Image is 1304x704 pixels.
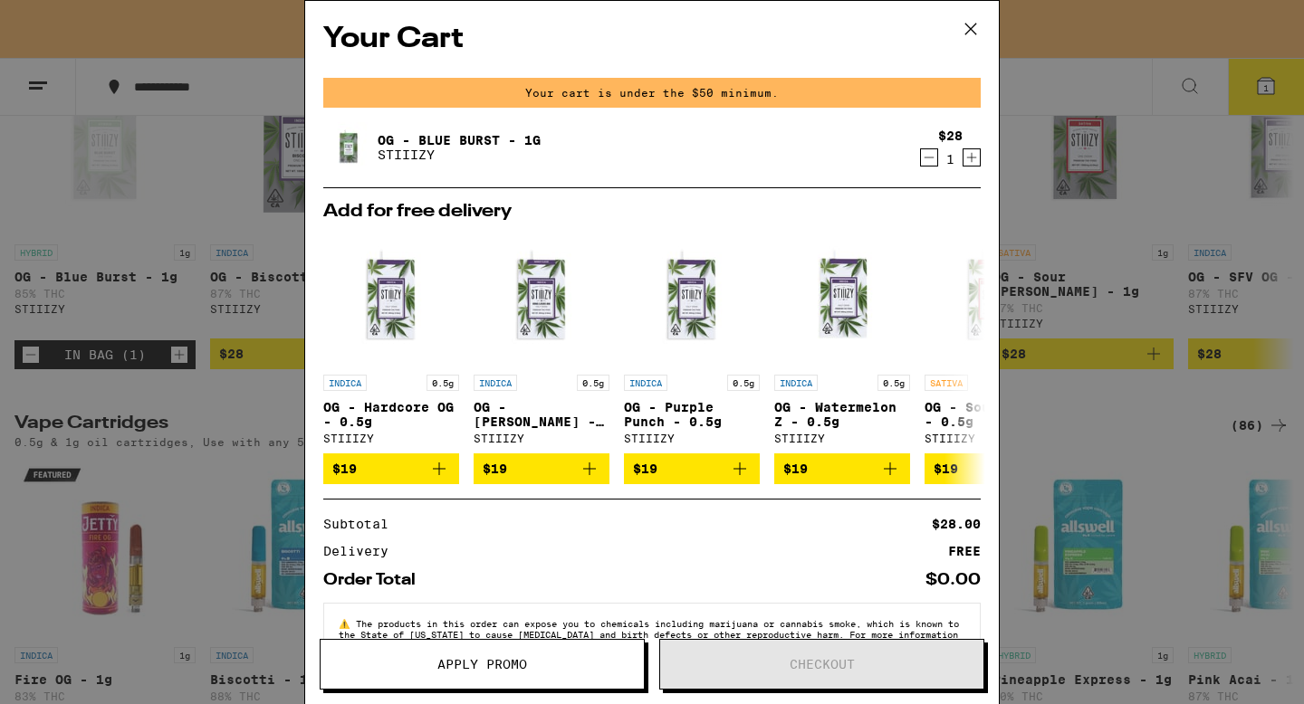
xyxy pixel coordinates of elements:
span: $19 [332,461,357,476]
span: Checkout [790,658,855,671]
p: STIIIZY [378,147,541,162]
p: INDICA [624,375,667,391]
div: STIIIZY [474,433,609,444]
div: $0.00 [925,572,981,588]
p: 0.5g [427,375,459,391]
span: Apply Promo [437,658,527,671]
div: 1 [938,152,963,166]
div: $28 [938,128,963,143]
h2: Add for free delivery [323,203,981,221]
button: Apply Promo [320,639,645,690]
div: STIIIZY [774,433,910,444]
div: Your cart is under the $50 minimum. [323,78,981,108]
img: STIIIZY - OG - King Louis XIII - 0.5g [474,230,609,366]
button: Increment [963,148,981,166]
a: Open page for OG - Purple Punch - 0.5g from STIIIZY [624,230,760,453]
div: Order Total [323,572,428,588]
h2: Your Cart [323,19,981,60]
p: INDICA [323,375,367,391]
button: Checkout [659,639,984,690]
button: Add to bag [624,453,760,484]
p: 0.5g [877,375,910,391]
span: $19 [783,461,808,476]
p: OG - Watermelon Z - 0.5g [774,400,910,429]
div: $28.00 [932,518,981,530]
div: STIIIZY [624,433,760,444]
span: Hi. Need any help? [11,13,130,27]
img: OG - Blue Burst - 1g [323,122,374,173]
a: Open page for OG - Hardcore OG - 0.5g from STIIIZY [323,230,459,453]
button: Add to bag [474,453,609,484]
span: The products in this order can expose you to chemicals including marijuana or cannabis smoke, whi... [339,618,959,651]
span: $19 [633,461,657,476]
a: Open page for OG - Watermelon Z - 0.5g from STIIIZY [774,230,910,453]
img: STIIIZY - OG - Watermelon Z - 0.5g [774,230,910,366]
span: $19 [934,461,958,476]
div: Subtotal [323,518,401,530]
p: OG - Sour Diesel - 0.5g [925,400,1060,429]
p: OG - Purple Punch - 0.5g [624,400,760,429]
p: INDICA [774,375,818,391]
p: INDICA [474,375,517,391]
a: OG - Blue Burst - 1g [378,133,541,147]
p: OG - Hardcore OG - 0.5g [323,400,459,429]
button: Add to bag [774,453,910,484]
img: STIIIZY - OG - Purple Punch - 0.5g [624,230,760,366]
button: Add to bag [925,453,1060,484]
div: Delivery [323,545,401,557]
span: ⚠️ [339,618,356,629]
div: STIIIZY [323,433,459,444]
div: STIIIZY [925,433,1060,444]
button: Add to bag [323,453,459,484]
a: Open page for OG - King Louis XIII - 0.5g from STIIIZY [474,230,609,453]
button: Decrement [920,148,938,166]
p: SATIVA [925,375,968,391]
img: STIIIZY - OG - Sour Diesel - 0.5g [925,230,1060,366]
span: $19 [483,461,507,476]
img: STIIIZY - OG - Hardcore OG - 0.5g [323,230,459,366]
p: 0.5g [577,375,609,391]
div: FREE [948,545,981,557]
a: Open page for OG - Sour Diesel - 0.5g from STIIIZY [925,230,1060,453]
p: OG - [PERSON_NAME] - 0.5g [474,400,609,429]
p: 0.5g [727,375,760,391]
